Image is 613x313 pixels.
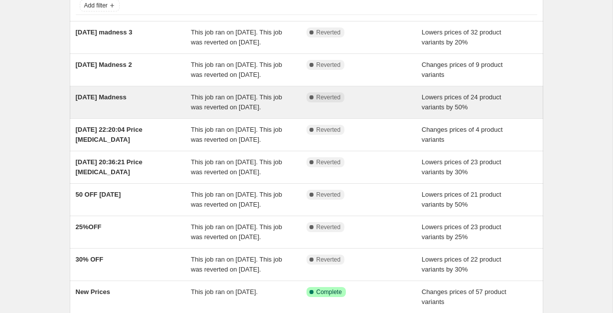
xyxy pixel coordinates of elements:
span: [DATE] Madness 2 [76,61,132,68]
span: Changes prices of 57 product variants [422,288,506,306]
span: New Prices [76,288,110,296]
span: Changes prices of 4 product variants [422,126,503,143]
span: This job ran on [DATE]. This job was reverted on [DATE]. [191,126,282,143]
span: This job ran on [DATE]. This job was reverted on [DATE]. [191,191,282,208]
span: Lowers prices of 21 product variants by 50% [422,191,501,208]
span: This job ran on [DATE]. This job was reverted on [DATE]. [191,28,282,46]
span: Reverted [316,158,341,166]
span: Add filter [84,1,108,9]
span: Changes prices of 9 product variants [422,61,503,78]
span: Lowers prices of 24 product variants by 50% [422,93,501,111]
span: This job ran on [DATE]. This job was reverted on [DATE]. [191,223,282,241]
span: Reverted [316,61,341,69]
span: Lowers prices of 32 product variants by 20% [422,28,501,46]
span: [DATE] Madness [76,93,127,101]
span: Reverted [316,93,341,101]
span: This job ran on [DATE]. [191,288,258,296]
span: Complete [316,288,342,296]
span: This job ran on [DATE]. This job was reverted on [DATE]. [191,93,282,111]
span: Reverted [316,223,341,231]
span: Reverted [316,126,341,134]
span: Lowers prices of 22 product variants by 30% [422,256,501,273]
span: [DATE] 20:36:21 Price [MEDICAL_DATA] [76,158,143,176]
span: [DATE] madness 3 [76,28,133,36]
span: Reverted [316,191,341,199]
span: This job ran on [DATE]. This job was reverted on [DATE]. [191,158,282,176]
span: [DATE] 22:20:04 Price [MEDICAL_DATA] [76,126,143,143]
span: This job ran on [DATE]. This job was reverted on [DATE]. [191,256,282,273]
span: Reverted [316,256,341,264]
span: This job ran on [DATE]. This job was reverted on [DATE]. [191,61,282,78]
span: 30% OFF [76,256,104,263]
span: Reverted [316,28,341,36]
span: 50 OFF [DATE] [76,191,121,198]
span: Lowers prices of 23 product variants by 25% [422,223,501,241]
span: Lowers prices of 23 product variants by 30% [422,158,501,176]
span: 25%OFF [76,223,102,231]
